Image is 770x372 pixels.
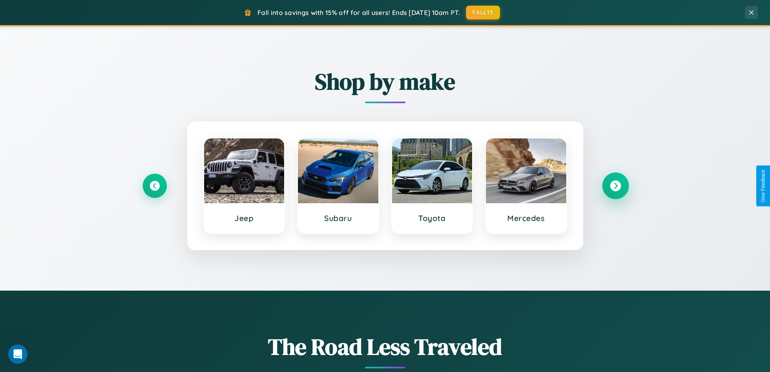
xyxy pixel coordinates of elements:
[8,344,27,364] iframe: Intercom live chat
[494,213,558,223] h3: Mercedes
[306,213,370,223] h3: Subaru
[143,66,628,97] h2: Shop by make
[212,213,276,223] h3: Jeep
[466,6,500,19] button: FALL15
[143,331,628,362] h1: The Road Less Traveled
[257,9,460,17] span: Fall into savings with 15% off for all users! Ends [DATE] 10am PT.
[400,213,464,223] h3: Toyota
[760,170,766,202] div: Give Feedback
